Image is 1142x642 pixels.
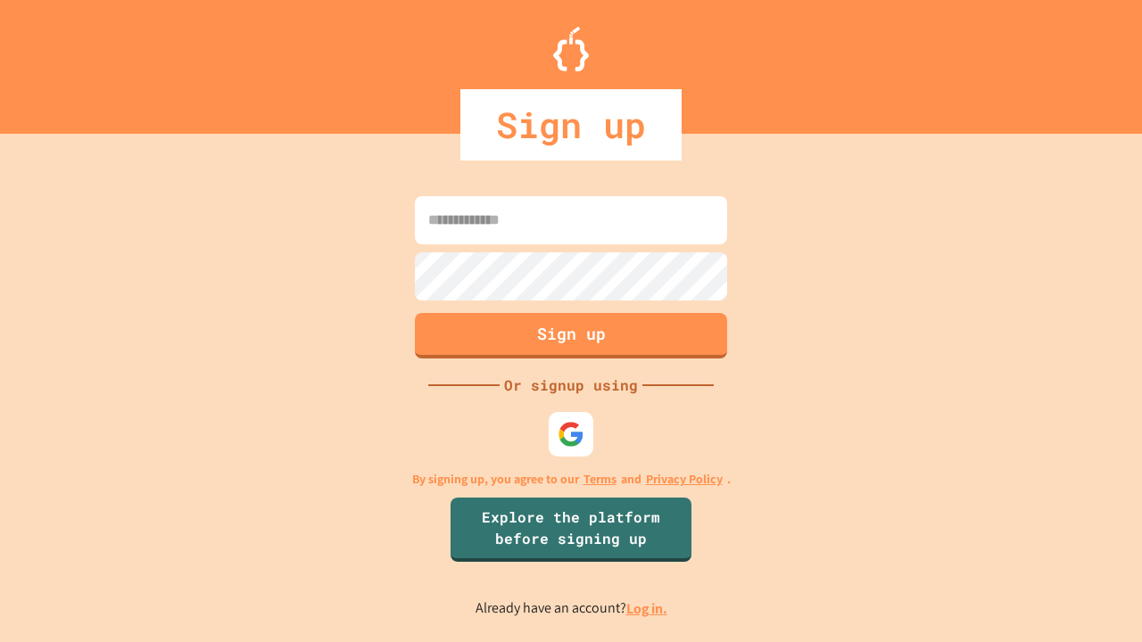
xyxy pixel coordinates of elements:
[500,374,642,396] div: Or signup using
[451,498,691,562] a: Explore the platform before signing up
[583,470,617,489] a: Terms
[412,470,731,489] p: By signing up, you agree to our and .
[460,89,682,160] div: Sign up
[558,421,584,448] img: google-icon.svg
[626,599,667,618] a: Log in.
[415,313,727,358] button: Sign up
[553,27,589,71] img: Logo.svg
[476,597,667,620] p: Already have an account?
[646,470,723,489] a: Privacy Policy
